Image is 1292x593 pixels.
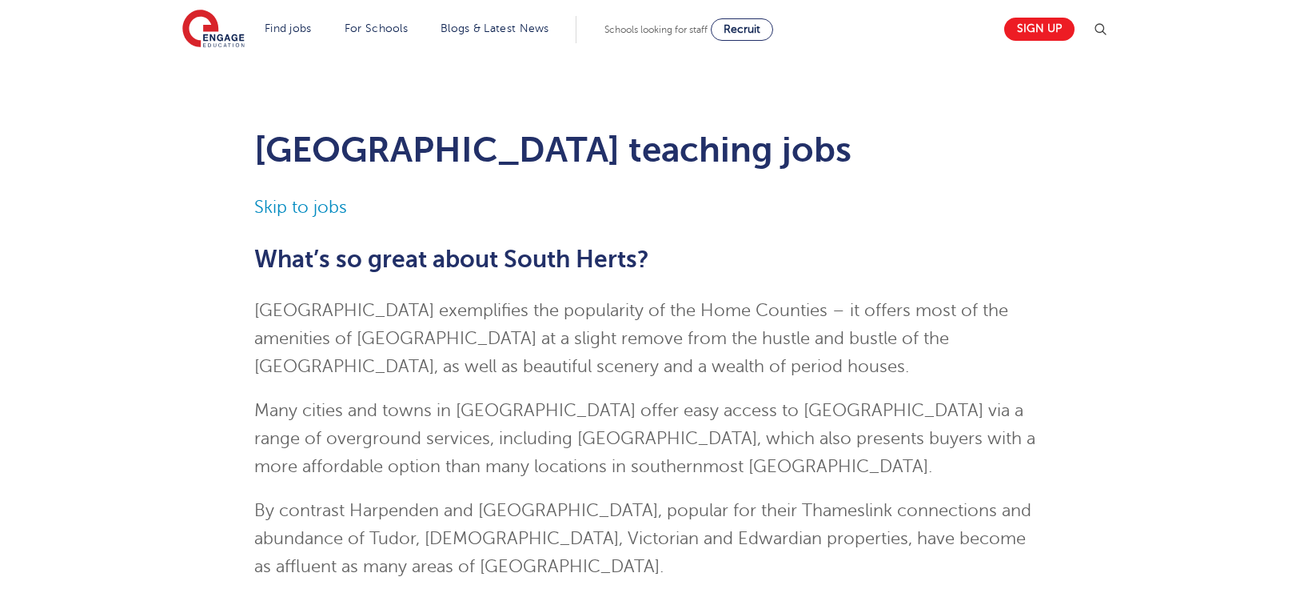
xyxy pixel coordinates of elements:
[345,22,408,34] a: For Schools
[254,198,347,217] a: Skip to jobs
[724,23,760,35] span: Recruit
[182,10,245,50] img: Engage Education
[604,24,708,35] span: Schools looking for staff
[254,246,649,273] span: What’s so great about South Herts?
[441,22,549,34] a: Blogs & Latest News
[254,401,1035,476] span: Many cities and towns in [GEOGRAPHIC_DATA] offer easy access to [GEOGRAPHIC_DATA] via a range of ...
[265,22,312,34] a: Find jobs
[254,301,1008,376] span: [GEOGRAPHIC_DATA] exemplifies the popularity of the Home Counties – it offers most of the ameniti...
[254,501,1031,576] span: By contrast Harpenden and [GEOGRAPHIC_DATA], popular for their Thameslink connections and abundan...
[1004,18,1075,41] a: Sign up
[711,18,773,41] a: Recruit
[254,130,1039,170] h1: [GEOGRAPHIC_DATA] teaching jobs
